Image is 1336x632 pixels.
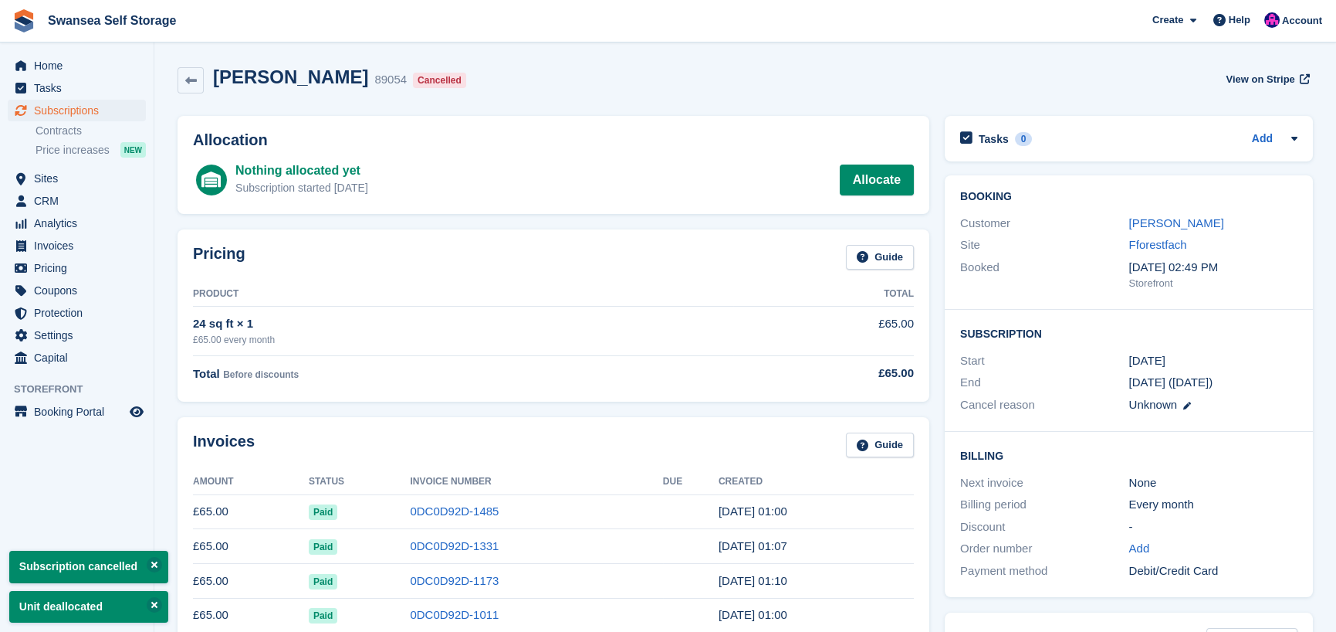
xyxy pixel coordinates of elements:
img: stora-icon-8386f47178a22dfd0bd8f6a31ec36ba5ce8667c1dd55bd0f319d3a0aa187defe.svg [12,9,36,32]
div: - [1129,518,1298,536]
span: Create [1152,12,1183,28]
th: Amount [193,470,309,494]
span: View on Stripe [1226,72,1294,87]
th: Invoice Number [410,470,662,494]
time: 2025-07-06 00:10:13 UTC [719,574,787,587]
div: Billing period [960,496,1129,514]
span: Paid [309,574,337,590]
span: Capital [34,347,127,369]
th: Status [309,470,411,494]
div: Debit/Credit Card [1129,562,1298,580]
a: menu [8,347,146,369]
span: Subscriptions [34,100,127,121]
div: Discount [960,518,1129,536]
span: Total [193,367,220,380]
div: 89054 [374,71,407,89]
div: None [1129,474,1298,492]
a: 0DC0D92D-1173 [410,574,499,587]
th: Product [193,282,733,307]
span: Storefront [14,382,154,397]
span: Help [1229,12,1250,28]
span: Sites [34,168,127,189]
div: Every month [1129,496,1298,514]
a: View on Stripe [1219,66,1313,92]
td: £65.00 [193,494,309,529]
time: 2025-09-06 00:00:40 UTC [719,505,787,518]
a: menu [8,55,146,76]
div: Payment method [960,562,1129,580]
span: Analytics [34,212,127,234]
span: Account [1282,13,1322,29]
span: CRM [34,190,127,212]
a: 0DC0D92D-1485 [410,505,499,518]
time: 2025-06-06 00:00:00 UTC [1129,352,1165,370]
span: Paid [309,608,337,624]
span: Tasks [34,77,127,99]
div: £65.00 every month [193,333,733,347]
p: Unit deallocated [9,591,168,623]
div: NEW [120,142,146,158]
h2: Booking [960,191,1297,203]
th: Due [663,470,719,494]
span: Pricing [34,257,127,279]
span: Paid [309,539,337,555]
th: Total [733,282,914,307]
div: Subscription started [DATE] [235,180,368,196]
span: Protection [34,302,127,324]
div: Start [960,352,1129,370]
td: £65.00 [733,307,914,355]
h2: Subscription [960,325,1297,341]
a: menu [8,77,146,99]
div: Customer [960,215,1129,233]
h2: Tasks [979,132,1009,146]
div: Site [960,236,1129,254]
a: menu [8,401,146,423]
a: menu [8,324,146,346]
td: £65.00 [193,564,309,599]
span: Invoices [34,235,127,257]
a: Swansea Self Storage [42,8,182,33]
a: Contracts [36,124,146,138]
time: 2025-06-06 00:00:32 UTC [719,608,787,621]
a: Price increases NEW [36,141,146,158]
a: menu [8,100,146,121]
a: Guide [846,433,914,458]
a: Preview store [127,403,146,421]
th: Created [719,470,914,494]
div: [DATE] 02:49 PM [1129,259,1298,277]
div: Cancel reason [960,396,1129,414]
div: Order number [960,540,1129,558]
div: Booked [960,259,1129,291]
a: menu [8,235,146,257]
span: [DATE] ([DATE]) [1129,375,1213,389]
h2: Invoices [193,433,255,458]
a: Guide [846,245,914,270]
span: Before discounts [223,369,299,380]
div: Next invoice [960,474,1129,492]
span: Home [34,55,127,76]
span: Unknown [1129,398,1178,411]
a: 0DC0D92D-1011 [410,608,499,621]
span: Settings [34,324,127,346]
a: menu [8,280,146,301]
div: Nothing allocated yet [235,161,368,180]
a: Add [1252,131,1273,148]
a: Add [1129,540,1150,558]
a: menu [8,212,146,234]
a: menu [8,190,146,212]
a: 0DC0D92D-1331 [410,539,499,552]
div: End [960,374,1129,392]
a: Allocate [840,165,914,195]
div: 0 [1015,132,1033,146]
div: 24 sq ft × 1 [193,315,733,333]
span: Paid [309,505,337,520]
h2: Allocation [193,131,914,149]
time: 2025-08-06 00:07:14 UTC [719,539,787,552]
a: menu [8,168,146,189]
div: Cancelled [413,73,466,88]
h2: [PERSON_NAME] [213,66,368,87]
a: menu [8,302,146,324]
span: Price increases [36,143,110,158]
a: Fforestfach [1129,238,1187,251]
h2: Billing [960,447,1297,463]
